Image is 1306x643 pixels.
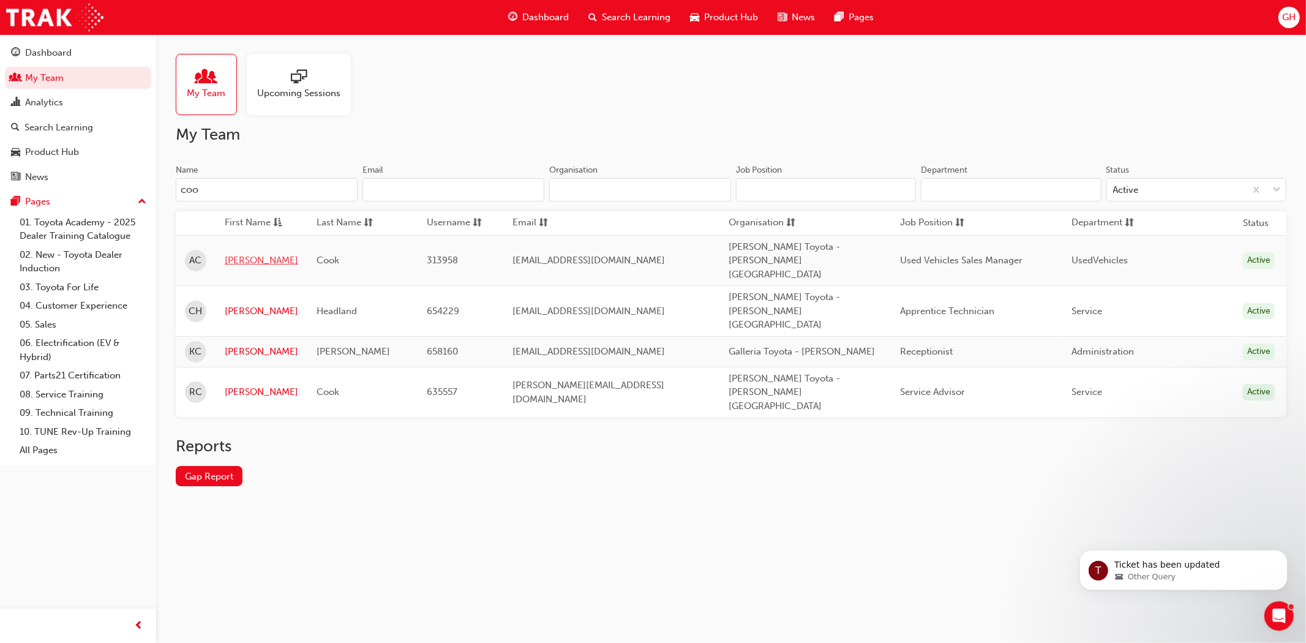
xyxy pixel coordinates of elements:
div: Active [1243,344,1275,360]
button: Pages [5,190,151,213]
span: [PERSON_NAME][EMAIL_ADDRESS][DOMAIN_NAME] [512,380,664,405]
h2: Reports [176,437,1286,456]
img: Trak [6,4,103,31]
a: Search Learning [5,116,151,139]
span: Administration [1071,346,1134,357]
a: News [5,166,151,189]
a: Dashboard [5,42,151,64]
span: Used Vehicles Sales Manager [900,255,1023,266]
input: Name [176,178,358,201]
a: search-iconSearch Learning [579,5,680,30]
span: search-icon [588,10,597,25]
a: My Team [176,54,247,115]
div: Analytics [25,96,63,110]
span: sorting-icon [473,216,482,231]
span: AC [190,254,202,268]
span: [PERSON_NAME] Toyota - [PERSON_NAME][GEOGRAPHIC_DATA] [729,241,840,280]
span: down-icon [1272,182,1281,198]
span: RC [189,385,202,399]
button: Emailsorting-icon [512,216,580,231]
div: Active [1243,384,1275,400]
a: 01. Toyota Academy - 2025 Dealer Training Catalogue [15,213,151,246]
span: Service [1071,386,1102,397]
div: Name [176,164,198,176]
a: news-iconNews [768,5,825,30]
span: car-icon [11,147,20,158]
button: GH [1278,7,1300,28]
span: CH [189,304,203,318]
span: [EMAIL_ADDRESS][DOMAIN_NAME] [512,346,665,357]
span: KC [190,345,202,359]
a: 08. Service Training [15,385,151,404]
span: sorting-icon [364,216,373,231]
span: Department [1071,216,1122,231]
span: sorting-icon [786,216,795,231]
a: All Pages [15,441,151,460]
a: [PERSON_NAME] [225,304,298,318]
span: sorting-icon [539,216,548,231]
span: pages-icon [11,197,20,208]
span: UsedVehicles [1071,255,1128,266]
div: News [25,170,48,184]
div: Active [1113,183,1139,197]
iframe: Intercom live chat [1264,601,1294,631]
a: guage-iconDashboard [498,5,579,30]
a: 07. Parts21 Certification [15,366,151,385]
span: sorting-icon [955,216,964,231]
a: 04. Customer Experience [15,296,151,315]
a: My Team [5,67,151,89]
a: Analytics [5,91,151,114]
h2: My Team [176,125,1286,145]
a: car-iconProduct Hub [680,5,768,30]
span: asc-icon [273,216,282,231]
span: news-icon [11,172,20,183]
button: First Nameasc-icon [225,216,292,231]
span: Apprentice Technician [900,306,994,317]
a: Gap Report [176,466,242,486]
span: [EMAIL_ADDRESS][DOMAIN_NAME] [512,306,665,317]
button: Organisationsorting-icon [729,216,796,231]
span: guage-icon [11,48,20,59]
div: Product Hub [25,145,79,159]
span: chart-icon [11,97,20,108]
span: Email [512,216,536,231]
span: [PERSON_NAME] Toyota - [PERSON_NAME][GEOGRAPHIC_DATA] [729,373,840,412]
div: Job Position [736,164,782,176]
span: Username [427,216,470,231]
button: Job Positionsorting-icon [900,216,967,231]
span: Headland [317,306,357,317]
span: 313958 [427,255,458,266]
span: [PERSON_NAME] Toyota - [PERSON_NAME][GEOGRAPHIC_DATA] [729,291,840,330]
span: 635557 [427,386,457,397]
a: pages-iconPages [825,5,884,30]
span: sorting-icon [1125,216,1134,231]
span: Pages [849,10,874,24]
div: Department [921,164,967,176]
span: Search Learning [602,10,670,24]
iframe: Intercom notifications message [1061,524,1306,610]
a: 10. TUNE Rev-Up Training [15,423,151,442]
span: GH [1282,10,1296,24]
span: Cook [317,255,339,266]
button: Last Namesorting-icon [317,216,384,231]
span: Receptionist [900,346,953,357]
span: Last Name [317,216,361,231]
span: news-icon [778,10,787,25]
span: [PERSON_NAME] [317,346,390,357]
input: Job Position [736,178,916,201]
span: Job Position [900,216,953,231]
div: Active [1243,303,1275,320]
span: car-icon [690,10,699,25]
div: Status [1106,164,1130,176]
span: Service [1071,306,1102,317]
a: [PERSON_NAME] [225,345,298,359]
div: Email [362,164,383,176]
span: News [792,10,815,24]
a: [PERSON_NAME] [225,254,298,268]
